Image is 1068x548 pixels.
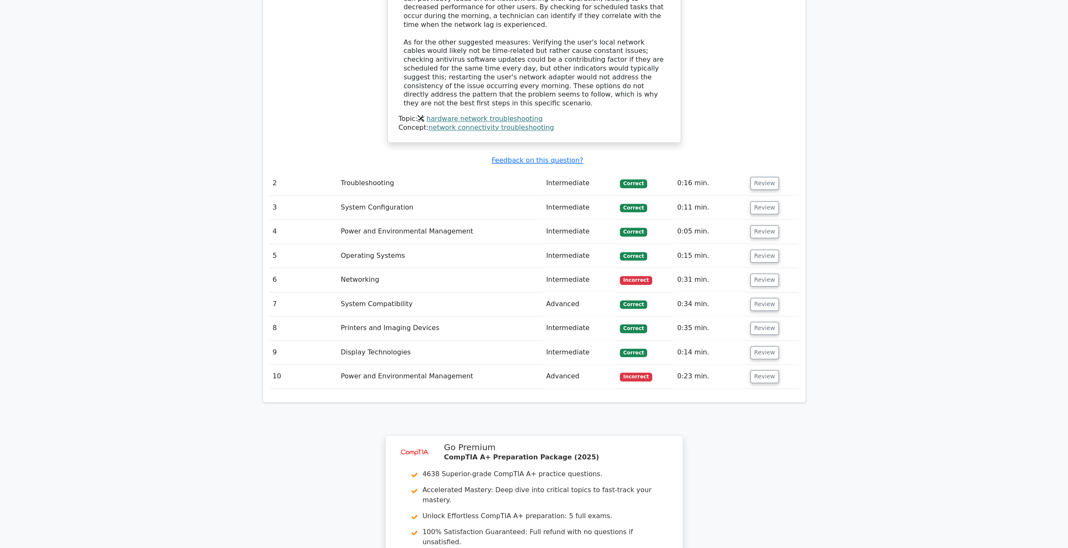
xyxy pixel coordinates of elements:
[620,276,652,284] span: Incorrect
[543,364,616,388] td: Advanced
[337,196,543,220] td: System Configuration
[337,268,543,292] td: Networking
[337,341,543,364] td: Display Technologies
[337,316,543,340] td: Printers and Imaging Devices
[620,300,647,309] span: Correct
[399,115,670,123] div: Topic:
[337,220,543,244] td: Power and Environmental Management
[674,244,747,268] td: 0:15 min.
[491,156,583,164] a: Feedback on this question?
[399,123,670,132] div: Concept:
[269,196,337,220] td: 3
[269,220,337,244] td: 4
[543,171,616,195] td: Intermediate
[543,244,616,268] td: Intermediate
[674,268,747,292] td: 0:31 min.
[750,201,779,214] button: Review
[543,292,616,316] td: Advanced
[674,316,747,340] td: 0:35 min.
[269,364,337,388] td: 10
[543,220,616,244] td: Intermediate
[620,324,647,333] span: Correct
[620,228,647,236] span: Correct
[428,123,554,131] a: network connectivity troubleshooting
[337,292,543,316] td: System Compatibility
[337,364,543,388] td: Power and Environmental Management
[620,349,647,357] span: Correct
[543,316,616,340] td: Intermediate
[674,196,747,220] td: 0:11 min.
[750,177,779,190] button: Review
[620,179,647,188] span: Correct
[620,252,647,260] span: Correct
[269,268,337,292] td: 6
[337,171,543,195] td: Troubleshooting
[674,292,747,316] td: 0:34 min.
[620,204,647,212] span: Correct
[750,298,779,311] button: Review
[543,268,616,292] td: Intermediate
[543,196,616,220] td: Intermediate
[269,244,337,268] td: 5
[674,364,747,388] td: 0:23 min.
[750,346,779,359] button: Review
[750,225,779,238] button: Review
[269,341,337,364] td: 9
[750,249,779,262] button: Review
[269,316,337,340] td: 8
[674,341,747,364] td: 0:14 min.
[269,171,337,195] td: 2
[674,220,747,244] td: 0:05 min.
[620,372,652,381] span: Incorrect
[750,273,779,286] button: Review
[337,244,543,268] td: Operating Systems
[750,322,779,335] button: Review
[426,115,542,123] a: hardware network troubleshooting
[674,171,747,195] td: 0:16 min.
[543,341,616,364] td: Intermediate
[269,292,337,316] td: 7
[750,370,779,383] button: Review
